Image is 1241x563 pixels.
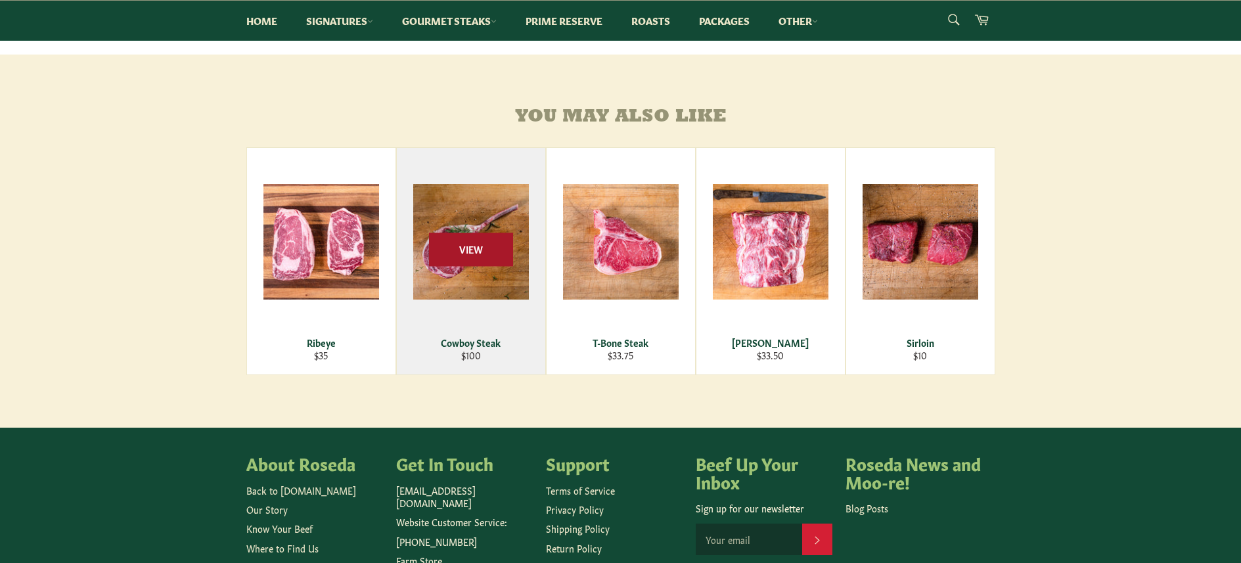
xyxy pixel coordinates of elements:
a: Privacy Policy [546,503,604,516]
img: Chuck Roast [713,184,828,300]
img: Ribeye [263,184,379,300]
a: Gourmet Steaks [389,1,510,41]
p: Website Customer Service: [396,516,533,528]
a: Prime Reserve [512,1,616,41]
h4: Get In Touch [396,454,533,472]
a: Blog Posts [846,501,888,514]
a: Other [765,1,831,41]
a: Chuck Roast [PERSON_NAME] $33.50 [696,147,846,375]
div: $33.50 [704,349,836,361]
a: Terms of Service [546,484,615,497]
a: Roasts [618,1,683,41]
div: Ribeye [255,336,387,349]
p: Sign up for our newsletter [696,502,832,514]
p: [EMAIL_ADDRESS][DOMAIN_NAME] [396,484,533,510]
a: Ribeye Ribeye $35 [246,147,396,375]
a: Cowboy Steak Cowboy Steak $100 View [396,147,546,375]
img: T-Bone Steak [563,184,679,300]
h4: Beef Up Your Inbox [696,454,832,490]
div: Cowboy Steak [405,336,537,349]
div: $35 [255,349,387,361]
a: Return Policy [546,541,602,554]
div: $10 [854,349,986,361]
a: Shipping Policy [546,522,610,535]
a: Sirloin Sirloin $10 [846,147,995,375]
h4: Roseda News and Moo-re! [846,454,982,490]
div: Sirloin [854,336,986,349]
a: T-Bone Steak T-Bone Steak $33.75 [546,147,696,375]
div: [PERSON_NAME] [704,336,836,349]
h4: You may also like [246,107,995,127]
p: [PHONE_NUMBER] [396,535,533,548]
input: Your email [696,524,802,555]
img: Sirloin [863,184,978,300]
span: View [429,233,513,266]
div: T-Bone Steak [554,336,687,349]
h4: Support [546,454,683,472]
a: Home [233,1,290,41]
h4: About Roseda [246,454,383,472]
a: Know Your Beef [246,522,313,535]
a: Packages [686,1,763,41]
a: Where to Find Us [246,541,319,554]
a: Back to [DOMAIN_NAME] [246,484,356,497]
a: Our Story [246,503,288,516]
div: $33.75 [554,349,687,361]
a: Signatures [293,1,386,41]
